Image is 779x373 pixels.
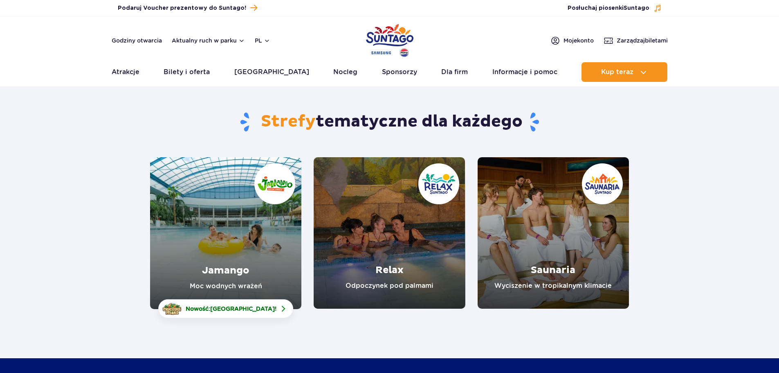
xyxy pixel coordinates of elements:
a: Mojekonto [550,36,594,45]
a: Bilety i oferta [164,62,210,82]
a: Nowość:[GEOGRAPHIC_DATA]! [158,299,293,318]
a: Nocleg [333,62,357,82]
span: Posłuchaj piosenki [568,4,649,12]
a: Sponsorzy [382,62,417,82]
a: Relax [314,157,465,309]
a: Zarządzajbiletami [604,36,668,45]
a: Atrakcje [112,62,139,82]
button: Aktualny ruch w parku [172,37,245,44]
h1: tematyczne dla każdego [150,111,629,133]
span: Suntago [624,5,649,11]
span: Moje konto [563,36,594,45]
span: [GEOGRAPHIC_DATA] [210,305,275,312]
a: Informacje i pomoc [492,62,557,82]
span: Strefy [261,111,316,132]
span: Podaruj Voucher prezentowy do Suntago! [118,4,246,12]
a: Saunaria [478,157,629,309]
button: pl [255,36,270,45]
a: Dla firm [441,62,468,82]
span: Nowość: ! [186,305,276,313]
a: Park of Poland [366,20,413,58]
a: [GEOGRAPHIC_DATA] [234,62,309,82]
a: Godziny otwarcia [112,36,162,45]
a: Podaruj Voucher prezentowy do Suntago! [118,2,257,14]
button: Posłuchaj piosenkiSuntago [568,4,662,12]
span: Kup teraz [601,68,633,76]
a: Jamango [150,157,301,309]
span: Zarządzaj biletami [617,36,668,45]
button: Kup teraz [581,62,667,82]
